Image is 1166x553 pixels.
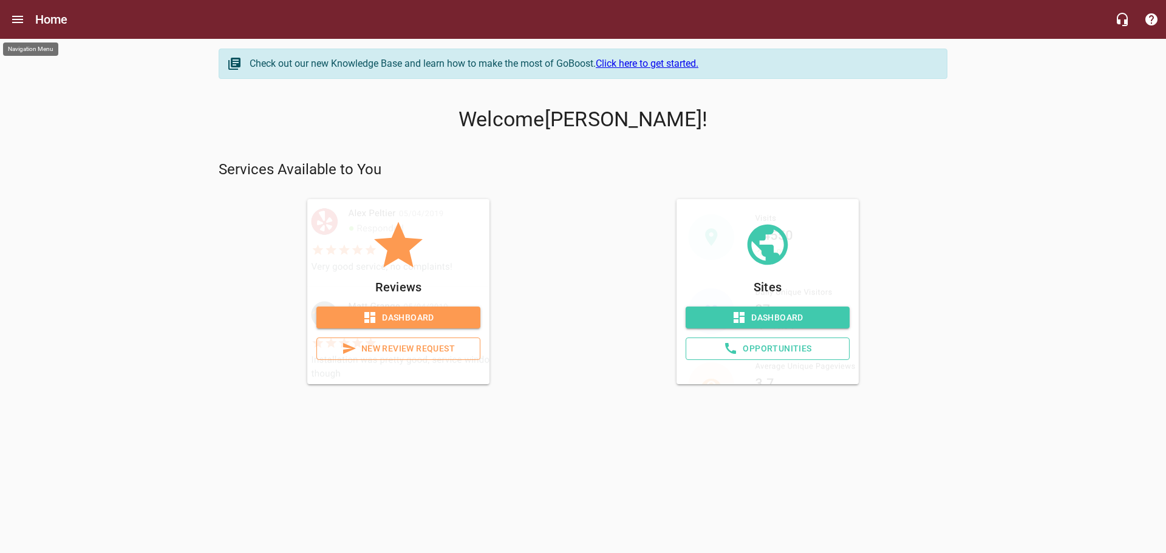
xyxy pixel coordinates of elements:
[596,58,698,69] a: Click here to get started.
[686,338,850,360] a: Opportunities
[316,277,480,297] p: Reviews
[696,341,839,356] span: Opportunities
[686,277,850,297] p: Sites
[1108,5,1137,34] button: Live Chat
[35,10,68,29] h6: Home
[3,5,32,34] button: Open drawer
[316,307,480,329] a: Dashboard
[219,107,947,132] p: Welcome [PERSON_NAME] !
[250,56,935,71] div: Check out our new Knowledge Base and learn how to make the most of GoBoost.
[316,338,480,360] a: New Review Request
[1137,5,1166,34] button: Support Portal
[219,160,947,180] p: Services Available to You
[695,310,840,325] span: Dashboard
[686,307,850,329] a: Dashboard
[326,310,471,325] span: Dashboard
[327,341,470,356] span: New Review Request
